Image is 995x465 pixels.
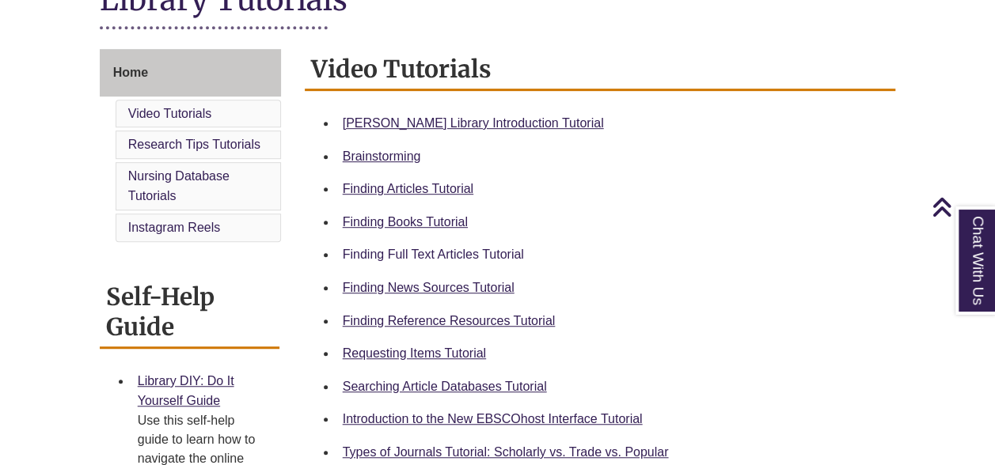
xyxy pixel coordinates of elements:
[343,215,468,229] a: Finding Books Tutorial
[128,138,260,151] a: Research Tips Tutorials
[113,66,148,79] span: Home
[932,196,991,217] a: Back to Top
[343,346,486,360] a: Requesting Items Tutorial
[343,149,421,163] a: Brainstorming
[343,314,556,327] a: Finding Reference Resources Tutorial
[343,281,515,294] a: Finding News Sources Tutorial
[128,107,212,120] a: Video Tutorials
[343,412,643,425] a: Introduction to the New EBSCOhost Interface Tutorial
[343,116,604,130] a: [PERSON_NAME] Library Introduction Tutorial
[128,221,221,234] a: Instagram Reels
[343,248,524,261] a: Finding Full Text Articles Tutorial
[343,445,669,459] a: Types of Journals Tutorial: Scholarly vs. Trade vs. Popular
[305,49,896,91] h2: Video Tutorials
[100,49,281,96] a: Home
[100,49,281,245] div: Guide Page Menu
[100,277,279,349] h2: Self-Help Guide
[343,380,547,393] a: Searching Article Databases Tutorial
[343,182,473,195] a: Finding Articles Tutorial
[128,169,230,203] a: Nursing Database Tutorials
[138,374,234,408] a: Library DIY: Do It Yourself Guide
